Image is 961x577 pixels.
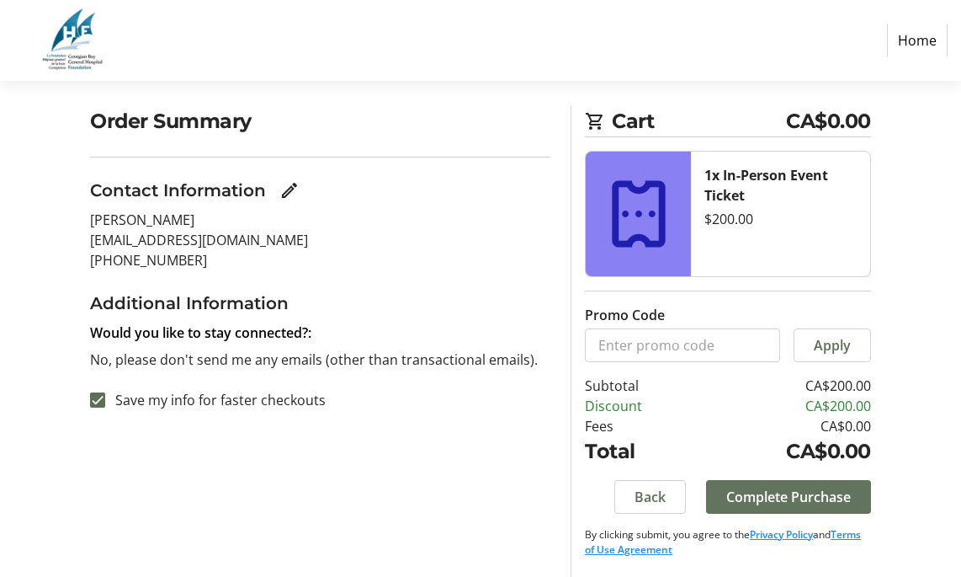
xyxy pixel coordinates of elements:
[90,106,550,136] h2: Order Summary
[585,305,665,325] label: Promo Code
[585,329,780,362] input: Enter promo code
[13,7,133,74] img: Georgian Bay General Hospital Foundation's Logo
[585,376,700,396] td: Subtotal
[90,230,550,250] p: [EMAIL_ADDRESS][DOMAIN_NAME]
[585,527,861,557] a: Terms of Use Agreement
[585,527,871,558] p: By clicking submit, you agree to the and
[585,396,700,416] td: Discount
[750,527,813,542] a: Privacy Policy
[614,480,686,514] button: Back
[700,416,871,436] td: CA$0.00
[90,210,550,230] p: [PERSON_NAME]
[105,390,326,410] label: Save my info for faster checkouts
[706,480,871,514] button: Complete Purchase
[814,335,851,355] span: Apply
[90,350,550,370] p: No, please don't send me any emails (other than transactional emails).
[700,436,871,467] td: CA$0.00
[585,416,700,436] td: Fees
[704,209,857,229] div: $200.00
[700,376,871,396] td: CA$200.00
[794,329,871,362] button: Apply
[90,250,550,270] p: [PHONE_NUMBER]
[700,396,871,416] td: CA$200.00
[887,24,948,56] a: Home
[90,178,266,203] h3: Contact Information
[704,166,828,205] strong: 1x In-Person Event Ticket
[585,436,700,467] td: Total
[634,487,666,507] span: Back
[90,323,311,342] strong: Would you like to stay connected?:
[90,291,550,316] h3: Additional Information
[786,106,871,136] span: CA$0.00
[273,174,306,207] button: Edit Contact Information
[726,487,851,507] span: Complete Purchase
[612,106,786,136] span: Cart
